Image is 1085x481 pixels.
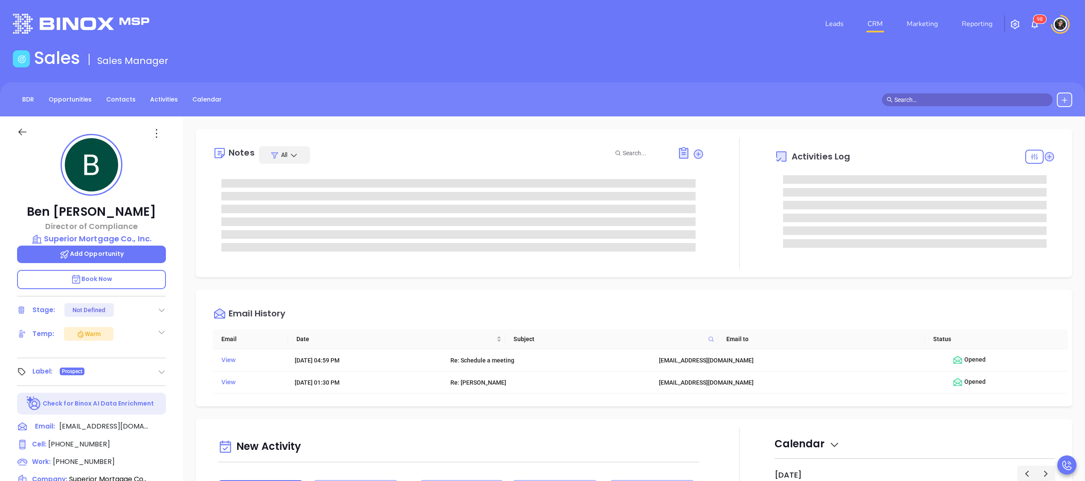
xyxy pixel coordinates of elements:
span: [PHONE_NUMBER] [48,439,110,449]
a: Leads [822,15,847,32]
div: New Activity [218,436,699,458]
span: Work: [32,457,51,466]
th: Email [213,329,288,349]
h1: Sales [34,48,80,68]
span: Book Now [71,275,113,283]
span: search [887,97,893,103]
div: Notes [229,148,255,157]
a: BDR [17,93,39,107]
span: Email: [35,421,55,432]
div: [DATE] 04:59 PM [295,356,439,365]
h2: [DATE] [775,470,802,480]
input: Search… [894,95,1048,104]
a: Calendar [187,93,227,107]
img: iconNotification [1030,19,1040,29]
span: Prospect [62,367,83,376]
div: Label: [32,365,53,378]
a: CRM [864,15,886,32]
span: Cell : [32,440,46,449]
div: Temp: [32,327,55,340]
div: Email History [229,309,285,321]
div: View [221,354,283,366]
img: Ai-Enrich-DaqCidB-.svg [26,396,41,411]
div: [EMAIL_ADDRESS][DOMAIN_NAME] [659,378,940,387]
div: [DATE] 01:30 PM [295,378,439,387]
span: 9 [1037,16,1040,22]
img: iconSetting [1010,19,1020,29]
img: user [1053,17,1067,31]
div: Re: [PERSON_NAME] [450,378,647,387]
span: [EMAIL_ADDRESS][DOMAIN_NAME] [59,421,149,432]
a: Activities [145,93,183,107]
span: Date [296,334,495,344]
div: Warm [76,329,101,339]
th: Date [288,329,505,349]
span: Activities Log [792,152,850,161]
img: logo [13,14,149,34]
span: Sales Manager [97,54,168,67]
div: Opened [952,355,1065,365]
th: Email to [718,329,925,349]
p: Director of Compliance [17,220,166,232]
a: Reporting [958,15,996,32]
a: Marketing [903,15,941,32]
img: profile-user [65,138,118,191]
span: All [281,151,287,159]
span: Add Opportunity [59,249,124,258]
p: Check for Binox AI Data Enrichment [43,399,154,408]
div: Not Defined [73,303,105,317]
th: Status [925,329,1054,349]
div: Stage: [32,304,55,316]
a: Opportunities [44,93,97,107]
div: Opened [952,377,1065,388]
a: Contacts [101,93,141,107]
sup: 98 [1033,15,1046,23]
input: Search... [623,148,668,158]
span: 8 [1040,16,1043,22]
div: View [221,377,283,388]
div: [EMAIL_ADDRESS][DOMAIN_NAME] [659,356,940,365]
span: Calendar [775,437,840,451]
span: [PHONE_NUMBER] [53,457,115,467]
p: Ben [PERSON_NAME] [17,204,166,220]
span: Subject [513,334,705,344]
a: Superior Mortgage Co., Inc. [17,233,166,245]
div: Re: Schedule a meeting [450,356,647,365]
